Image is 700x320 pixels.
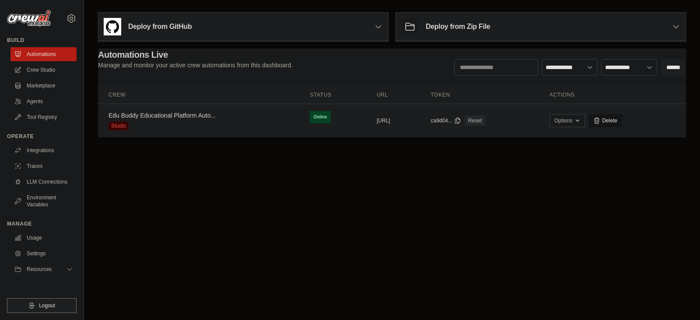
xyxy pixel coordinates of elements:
a: Environment Variables [10,191,77,212]
h2: Automations Live [98,49,293,61]
th: Actions [539,86,686,104]
button: Options [549,114,585,127]
span: Online [310,111,330,123]
button: Logout [7,298,77,313]
a: Agents [10,94,77,108]
a: Delete [588,114,622,127]
h3: Deploy from GitHub [128,21,192,32]
p: Manage and monitor your active crew automations from this dashboard. [98,61,293,70]
a: Crew Studio [10,63,77,77]
a: Automations [10,47,77,61]
a: Usage [10,231,77,245]
img: Logo [7,10,51,27]
span: Studio [108,122,129,130]
div: Manage [7,220,77,227]
img: GitHub Logo [104,18,121,35]
div: Operate [7,133,77,140]
th: Status [299,86,366,104]
th: Crew [98,86,299,104]
span: Resources [27,266,52,273]
a: Tool Registry [10,110,77,124]
button: ca9d04... [431,117,461,124]
a: Traces [10,159,77,173]
a: Reset [465,115,485,126]
a: LLM Connections [10,175,77,189]
a: Edu Buddy Educational Platform Auto... [108,112,216,119]
a: Marketplace [10,79,77,93]
span: Logout [39,302,55,309]
h3: Deploy from Zip File [426,21,490,32]
a: Integrations [10,143,77,157]
a: Settings [10,247,77,261]
button: Resources [10,262,77,276]
th: Token [420,86,539,104]
div: Build [7,37,77,44]
th: URL [366,86,420,104]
